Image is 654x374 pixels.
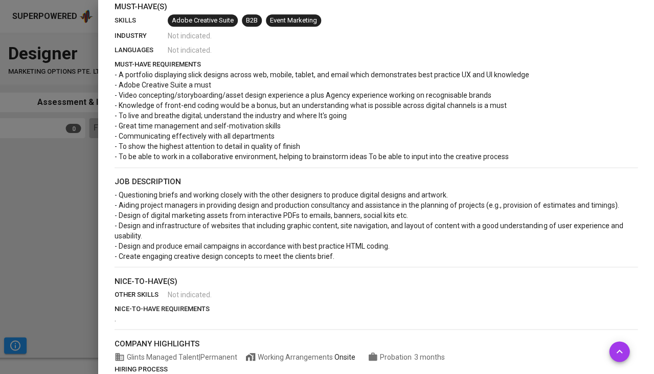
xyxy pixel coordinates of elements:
[168,289,212,299] span: Not indicated .
[168,31,212,41] span: Not indicated .
[115,176,638,188] p: job description
[334,351,355,362] div: Onsite
[414,353,445,361] span: 3 months
[168,45,212,55] span: Not indicated .
[115,31,168,41] p: industry
[115,45,168,55] p: languages
[266,16,321,26] span: Event Marketing
[115,59,638,70] p: must-have requirements
[380,353,413,361] span: Probation
[242,16,262,26] span: B2B
[115,15,168,26] p: skills
[115,338,638,349] p: company highlights
[115,71,529,161] span: - A portfolio displaying slick designs across web, mobile, tablet, and email which demonstrates b...
[115,351,237,362] span: Glints Managed Talent | Permanent
[115,190,624,260] span: - Questioning briefs and working closely with the other designers to produce digital designs and ...
[115,289,168,299] p: other skills
[115,314,116,322] span: .
[115,364,638,374] p: hiring process
[115,303,638,314] p: nice-to-have requirements
[115,275,638,287] p: nice-to-have(s)
[168,16,238,26] span: Adobe Creative Suite
[115,1,638,13] p: Must-Have(s)
[245,351,355,362] span: Working Arrangements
